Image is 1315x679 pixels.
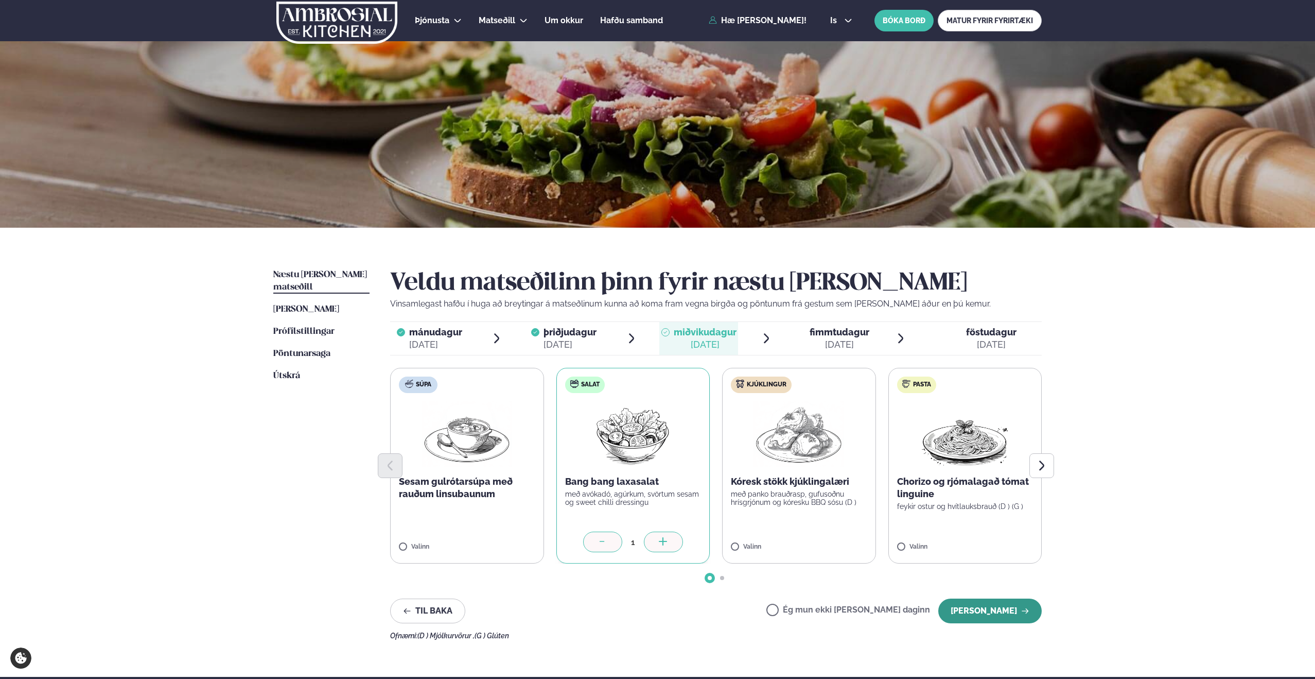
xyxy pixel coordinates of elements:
span: Þjónusta [415,15,449,25]
p: feykir ostur og hvítlauksbrauð (D ) (G ) [897,502,1033,511]
a: Prófílstillingar [273,326,335,338]
img: Chicken-thighs.png [753,401,844,467]
span: Súpa [416,381,431,389]
button: Til baka [390,599,465,623]
a: Um okkur [545,14,583,27]
h2: Veldu matseðilinn þinn fyrir næstu [PERSON_NAME] [390,269,1042,298]
div: [DATE] [966,338,1016,351]
p: Chorizo og rjómalagað tómat linguine [897,476,1033,500]
span: Salat [581,381,600,389]
img: Soup.png [422,401,512,467]
a: Útskrá [273,370,300,382]
img: salad.svg [570,380,578,388]
button: Next slide [1029,453,1054,478]
a: Pöntunarsaga [273,348,330,360]
div: 1 [622,536,644,548]
span: is [830,16,840,25]
img: chicken.svg [736,380,744,388]
img: Spagetti.png [920,401,1010,467]
p: Kóresk stökk kjúklingalæri [731,476,867,488]
div: [DATE] [674,338,737,351]
span: Útskrá [273,371,300,380]
button: is [822,16,861,25]
div: Ofnæmi: [390,632,1042,640]
a: Næstu [PERSON_NAME] matseðill [273,269,370,294]
img: pasta.svg [902,380,910,388]
span: Pöntunarsaga [273,349,330,358]
span: Næstu [PERSON_NAME] matseðill [273,270,367,292]
span: Go to slide 2 [720,576,724,580]
a: Hæ [PERSON_NAME]! [709,16,806,25]
p: Sesam gulrótarsúpa með rauðum linsubaunum [399,476,535,500]
div: [DATE] [543,338,597,351]
p: Bang bang laxasalat [565,476,702,488]
img: Salad.png [587,401,678,467]
a: Hafðu samband [600,14,663,27]
button: [PERSON_NAME] [938,599,1042,623]
img: soup.svg [405,380,413,388]
p: með panko brauðrasp, gufusoðnu hrísgrjónum og kóresku BBQ sósu (D ) [731,490,867,506]
span: Go to slide 1 [708,576,712,580]
span: föstudagur [966,327,1016,337]
a: [PERSON_NAME] [273,303,339,316]
span: Kjúklingur [747,381,786,389]
span: Prófílstillingar [273,327,335,336]
span: fimmtudagur [810,327,869,337]
span: Hafðu samband [600,15,663,25]
div: [DATE] [810,338,869,351]
a: MATUR FYRIR FYRIRTÆKI [938,10,1042,31]
span: [PERSON_NAME] [273,305,339,314]
p: með avókadó, agúrkum, svörtum sesam og sweet chilli dressingu [565,490,702,506]
button: Previous slide [378,453,402,478]
a: Cookie settings [10,648,31,669]
span: Um okkur [545,15,583,25]
span: Matseðill [479,15,515,25]
span: (G ) Glúten [475,632,509,640]
span: þriðjudagur [543,327,597,337]
span: (D ) Mjólkurvörur , [417,632,475,640]
img: logo [275,2,398,44]
span: miðvikudagur [674,327,737,337]
a: Þjónusta [415,14,449,27]
span: Pasta [913,381,931,389]
button: BÓKA BORÐ [874,10,934,31]
span: mánudagur [409,327,462,337]
p: Vinsamlegast hafðu í huga að breytingar á matseðlinum kunna að koma fram vegna birgða og pöntunum... [390,298,1042,310]
div: [DATE] [409,338,462,351]
a: Matseðill [479,14,515,27]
